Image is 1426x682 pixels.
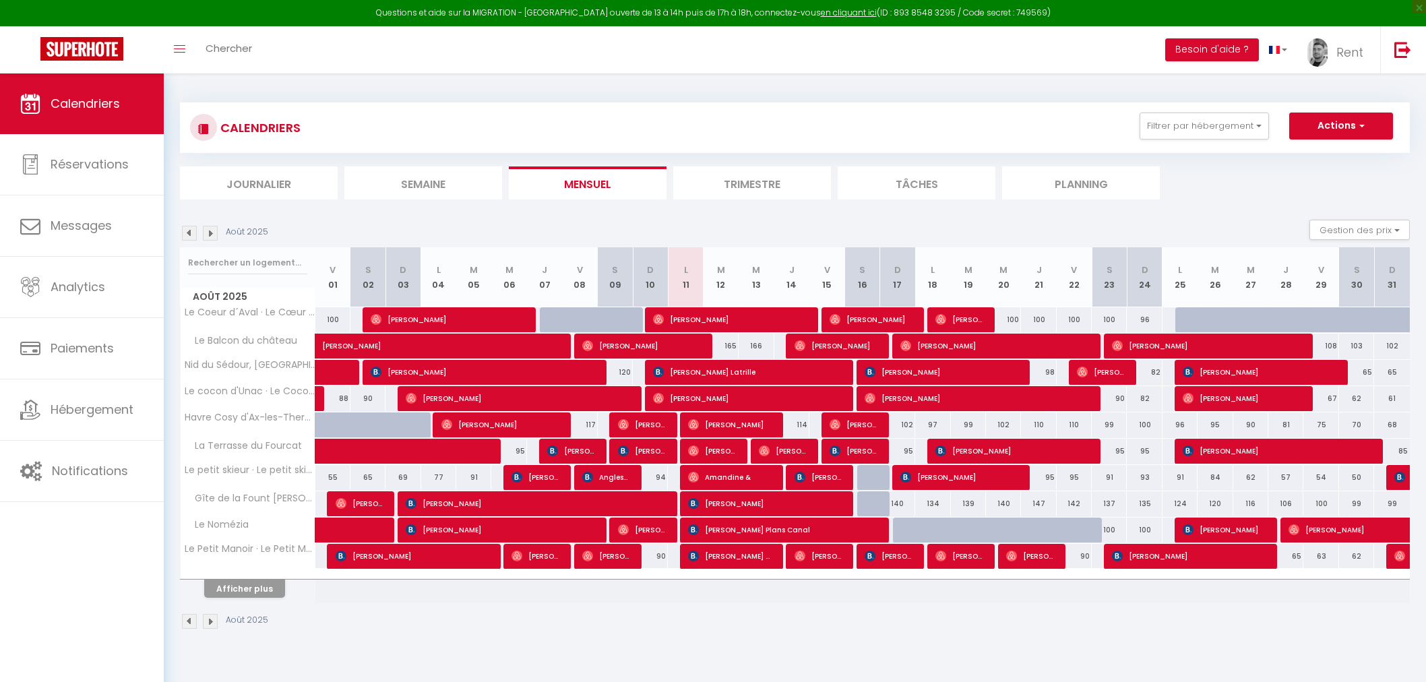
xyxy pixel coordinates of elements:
[824,263,830,276] abbr: V
[1233,412,1268,437] div: 90
[1127,491,1162,516] div: 135
[688,543,770,569] span: [PERSON_NAME] Bescós
[195,26,262,73] a: Chercher
[1021,465,1056,490] div: 95
[183,491,317,506] span: Gîte de la Fount [PERSON_NAME]
[1268,491,1303,516] div: 106
[315,465,350,490] div: 55
[183,465,317,475] span: Le petit skieur · Le petit skieur
[1162,412,1198,437] div: 96
[183,412,317,423] span: Havre Cosy d'Ax-les-Thermes
[935,438,1087,464] span: [PERSON_NAME]
[437,263,441,276] abbr: L
[315,247,350,307] th: 01
[547,438,594,464] span: [PERSON_NAME]
[350,247,385,307] th: 02
[647,263,654,276] abbr: D
[315,307,350,332] div: 100
[582,464,629,490] span: Angles [PERSON_NAME]
[582,333,699,359] span: [PERSON_NAME]
[180,166,338,199] li: Journalier
[1142,263,1148,276] abbr: D
[1339,465,1374,490] div: 50
[491,439,526,464] div: 95
[1268,465,1303,490] div: 57
[1021,360,1056,385] div: 98
[183,518,252,532] span: Le Nomézia
[795,333,876,359] span: [PERSON_NAME]
[441,412,558,437] span: [PERSON_NAME]
[1336,44,1363,61] span: Rent
[206,41,252,55] span: Chercher
[330,263,336,276] abbr: V
[1198,247,1233,307] th: 26
[406,385,627,411] span: [PERSON_NAME]
[1339,544,1374,569] div: 62
[1198,465,1233,490] div: 84
[598,247,633,307] th: 09
[1211,263,1219,276] abbr: M
[371,359,592,385] span: [PERSON_NAME]
[1297,26,1380,73] a: ... Rent
[1339,360,1374,385] div: 65
[915,412,950,437] div: 97
[1233,465,1268,490] div: 62
[183,544,317,554] span: Le Petit Manoir · Le Petit Manoir
[1127,439,1162,464] div: 95
[1057,491,1092,516] div: 142
[900,464,1017,490] span: [PERSON_NAME]
[1127,247,1162,307] th: 24
[1071,263,1077,276] abbr: V
[1303,386,1338,411] div: 67
[1303,334,1338,359] div: 108
[204,580,285,598] button: Afficher plus
[1374,334,1410,359] div: 102
[688,491,840,516] span: [PERSON_NAME]
[1162,491,1198,516] div: 124
[421,247,456,307] th: 04
[1178,263,1182,276] abbr: L
[51,340,114,356] span: Paiements
[1021,412,1056,437] div: 110
[505,263,514,276] abbr: M
[1092,307,1127,332] div: 100
[612,263,618,276] abbr: S
[795,464,841,490] span: [PERSON_NAME]
[821,7,877,18] a: en cliquant ici
[880,439,915,464] div: 95
[1006,543,1053,569] span: [PERSON_NAME]
[1354,263,1360,276] abbr: S
[1303,412,1338,437] div: 75
[385,465,421,490] div: 69
[865,385,1086,411] span: [PERSON_NAME]
[1394,41,1411,58] img: logout
[618,517,664,542] span: [PERSON_NAME]
[633,465,668,490] div: 94
[1021,307,1056,332] div: 100
[51,278,105,295] span: Analytics
[739,334,774,359] div: 166
[1057,544,1092,569] div: 90
[688,517,875,542] span: [PERSON_NAME] Plans Canal
[226,226,268,239] p: Août 2025
[188,251,307,275] input: Rechercher un logement...
[752,263,760,276] abbr: M
[1268,412,1303,437] div: 81
[365,263,371,276] abbr: S
[1283,263,1289,276] abbr: J
[582,543,629,569] span: [PERSON_NAME]
[673,166,831,199] li: Trimestre
[1112,333,1299,359] span: [PERSON_NAME]
[830,438,876,464] span: [PERSON_NAME]
[1140,113,1269,139] button: Filtrer par hébergement
[1183,385,1299,411] span: [PERSON_NAME]
[951,412,986,437] div: 99
[350,386,385,411] div: 90
[986,491,1021,516] div: 140
[1339,386,1374,411] div: 62
[1092,439,1127,464] div: 95
[1389,263,1396,276] abbr: D
[1183,517,1264,542] span: [PERSON_NAME]
[688,412,770,437] span: [PERSON_NAME]
[951,247,986,307] th: 19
